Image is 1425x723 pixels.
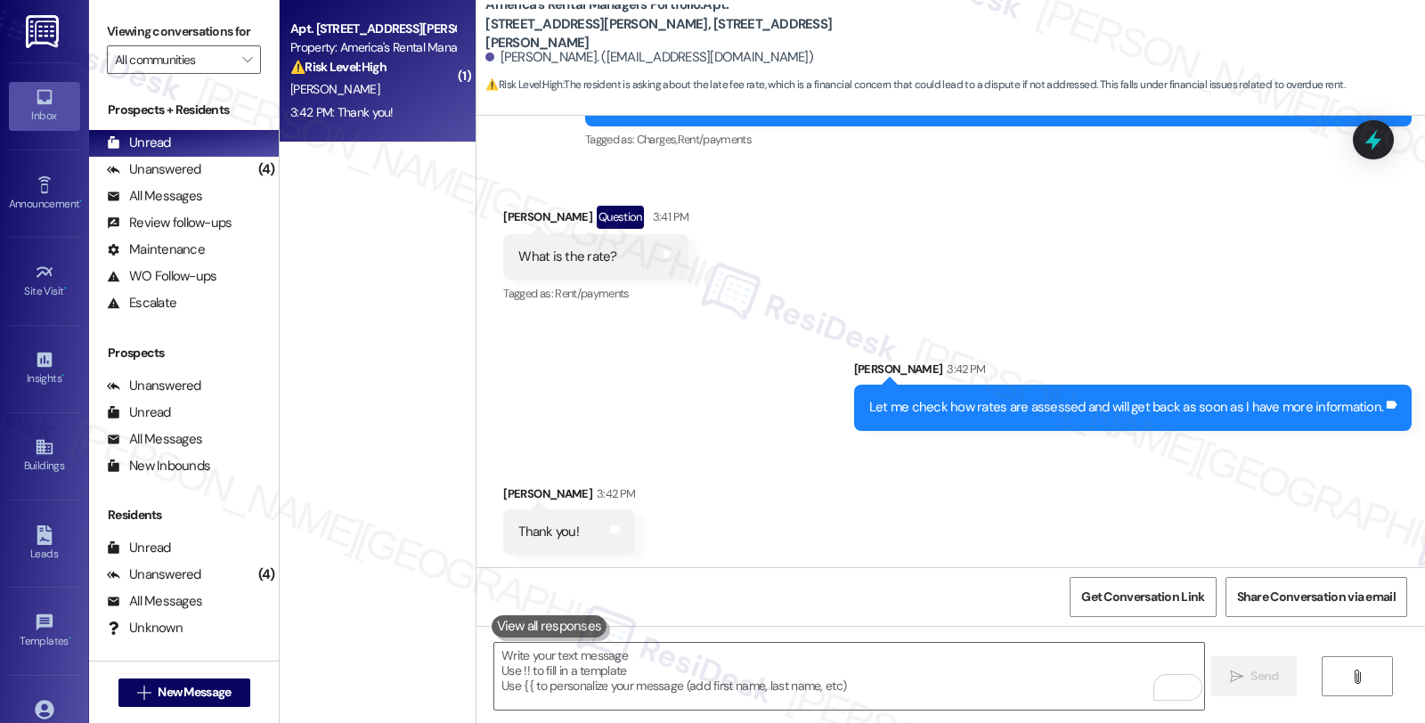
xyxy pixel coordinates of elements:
div: Maintenance [107,240,205,259]
span: Charges , [637,132,678,147]
div: New Inbounds [107,457,210,475]
img: ResiDesk Logo [26,15,62,48]
div: Unread [107,134,171,152]
div: Apt. [STREET_ADDRESS][PERSON_NAME], [STREET_ADDRESS][PERSON_NAME] [290,20,455,38]
div: [PERSON_NAME] [503,206,688,234]
div: 3:42 PM: Thank you! [290,104,394,120]
i:  [137,686,151,700]
span: Send [1250,667,1278,686]
strong: ⚠️ Risk Level: High [290,59,387,75]
div: 3:41 PM [648,207,688,226]
div: Unread [107,403,171,422]
span: Share Conversation via email [1237,588,1396,606]
div: Property: America's Rental Managers Portfolio [290,38,455,57]
div: Prospects + Residents [89,101,279,119]
div: Thank you! [518,523,579,541]
div: Tagged as: [503,280,688,306]
span: Get Conversation Link [1081,588,1204,606]
div: [PERSON_NAME] [854,360,1412,385]
div: What is the rate? [518,248,616,266]
i:  [1230,670,1243,684]
div: (4) [254,561,280,589]
div: Tagged as: [585,126,1412,152]
div: Question [597,206,644,228]
div: Unanswered [107,160,201,179]
span: [PERSON_NAME] [290,81,379,97]
div: 3:42 PM [592,484,635,503]
div: Residents [89,506,279,524]
div: [PERSON_NAME]. ([EMAIL_ADDRESS][DOMAIN_NAME]) [485,48,813,67]
span: • [79,195,82,207]
div: Unanswered [107,565,201,584]
div: Review follow-ups [107,214,232,232]
div: Prospects [89,344,279,362]
div: 3:42 PM [942,360,985,378]
div: All Messages [107,430,202,449]
div: Unread [107,539,171,557]
span: • [69,632,71,645]
div: [PERSON_NAME] [503,484,635,509]
span: • [64,282,67,295]
input: All communities [115,45,232,74]
i:  [1350,670,1364,684]
span: New Message [158,683,231,702]
textarea: To enrich screen reader interactions, please activate Accessibility in Grammarly extension settings [494,643,1203,710]
div: Let me check how rates are assessed and will get back as soon as I have more information. [869,398,1383,417]
strong: ⚠️ Risk Level: High [485,77,562,92]
div: Escalate [107,294,176,313]
span: : The resident is asking about the late fee rate, which is a financial concern that could lead to... [485,76,1345,94]
div: (4) [254,156,280,183]
div: All Messages [107,187,202,206]
span: Rent/payments [678,132,753,147]
div: WO Follow-ups [107,267,216,286]
i:  [242,53,252,67]
span: Rent/payments [555,286,630,301]
span: • [61,370,64,382]
label: Viewing conversations for [107,18,261,45]
div: Unanswered [107,377,201,395]
div: Unknown [107,619,183,638]
div: All Messages [107,592,202,611]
